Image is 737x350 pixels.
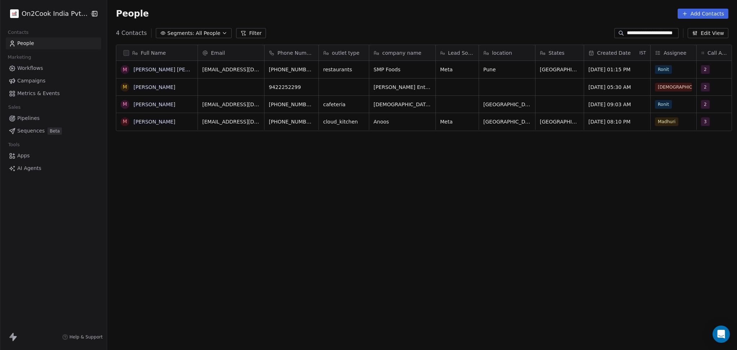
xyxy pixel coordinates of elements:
img: on2cook%20logo-04%20copy.jpg [10,9,19,18]
span: Email [211,49,225,57]
span: Full Name [141,49,166,57]
div: M [123,66,127,73]
span: Anoos [374,118,431,125]
div: Email [198,45,264,60]
span: 2 [701,83,710,91]
a: Pipelines [6,112,101,124]
span: [GEOGRAPHIC_DATA] [483,118,531,125]
span: [EMAIL_ADDRESS][DOMAIN_NAME] [202,101,260,108]
span: [PERSON_NAME] Enterprises [374,84,431,91]
a: [PERSON_NAME] [PERSON_NAME] [134,67,219,72]
span: Ronit [655,100,672,109]
span: [EMAIL_ADDRESS][DOMAIN_NAME] [202,118,260,125]
div: M [123,83,127,91]
span: Apps [17,152,30,160]
a: Metrics & Events [6,87,101,99]
span: company name [382,49,421,57]
a: SequencesBeta [6,125,101,137]
div: Assignee [651,45,696,60]
span: Assignee [664,49,686,57]
span: Phone Number [277,49,314,57]
div: Phone Number [264,45,318,60]
span: [DEMOGRAPHIC_DATA] [655,83,692,91]
span: [DEMOGRAPHIC_DATA] Corp [374,101,431,108]
span: Sales [5,102,24,113]
div: Full Name [116,45,198,60]
span: Pipelines [17,115,40,122]
span: IST [639,50,646,56]
span: People [116,8,149,19]
div: m [123,100,127,108]
span: location [492,49,512,57]
a: AI Agents [6,162,101,174]
span: [DATE] 05:30 AM [588,84,646,91]
a: People [6,37,101,49]
span: [GEOGRAPHIC_DATA] [483,101,531,108]
div: grid [116,61,198,336]
button: Filter [236,28,266,38]
span: Metrics & Events [17,90,60,97]
span: Meta [440,118,474,125]
a: Help & Support [62,334,103,340]
span: Help & Support [69,334,103,340]
span: People [17,40,34,47]
a: [PERSON_NAME] [134,102,175,107]
span: Tools [5,139,23,150]
span: cloud_kitchen [323,118,365,125]
span: [PHONE_NUMBER] [269,118,314,125]
span: All People [196,30,220,37]
span: Ronit [655,65,672,74]
span: Meta [440,66,474,73]
button: Edit View [688,28,728,38]
span: 4 Contacts [116,29,147,37]
a: Campaigns [6,75,101,87]
span: [PHONE_NUMBER] [269,66,314,73]
div: States [535,45,584,60]
span: [DATE] 08:10 PM [588,118,646,125]
span: Workflows [17,64,43,72]
a: Workflows [6,62,101,74]
div: M [123,118,127,125]
span: Call Attempts [707,49,728,57]
a: [PERSON_NAME] [134,119,175,125]
div: Call Attempts [697,45,732,60]
span: States [548,49,564,57]
div: Open Intercom Messenger [713,326,730,343]
span: [DATE] 09:03 AM [588,101,646,108]
div: outlet type [319,45,369,60]
span: [DATE] 01:15 PM [588,66,646,73]
span: [PHONE_NUMBER] [269,101,314,108]
span: Lead Source [448,49,474,57]
span: [EMAIL_ADDRESS][DOMAIN_NAME] [202,66,260,73]
span: Sequences [17,127,45,135]
span: AI Agents [17,165,41,172]
a: Apps [6,150,101,162]
span: [GEOGRAPHIC_DATA] [540,66,579,73]
span: outlet type [332,49,360,57]
span: Madhuri [655,117,678,126]
span: restaurants [323,66,365,73]
span: 9422252299 [269,84,314,91]
span: Created Date [597,49,630,57]
span: Contacts [5,27,32,38]
span: cafeteria [323,101,365,108]
span: Segments: [167,30,194,37]
span: Pune [483,66,531,73]
span: On2Cook India Pvt. Ltd. [22,9,88,18]
div: Created DateIST [584,45,650,60]
span: 3 [701,117,710,126]
span: Beta [48,127,62,135]
div: company name [369,45,435,60]
span: 2 [701,100,710,109]
span: 2 [701,65,710,74]
a: [PERSON_NAME] [134,84,175,90]
span: Campaigns [17,77,45,85]
button: On2Cook India Pvt. Ltd. [9,8,85,20]
span: Marketing [5,52,34,63]
span: SMP Foods [374,66,431,73]
span: [GEOGRAPHIC_DATA] [540,118,579,125]
button: Add Contacts [678,9,728,19]
div: location [479,45,535,60]
div: Lead Source [436,45,479,60]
